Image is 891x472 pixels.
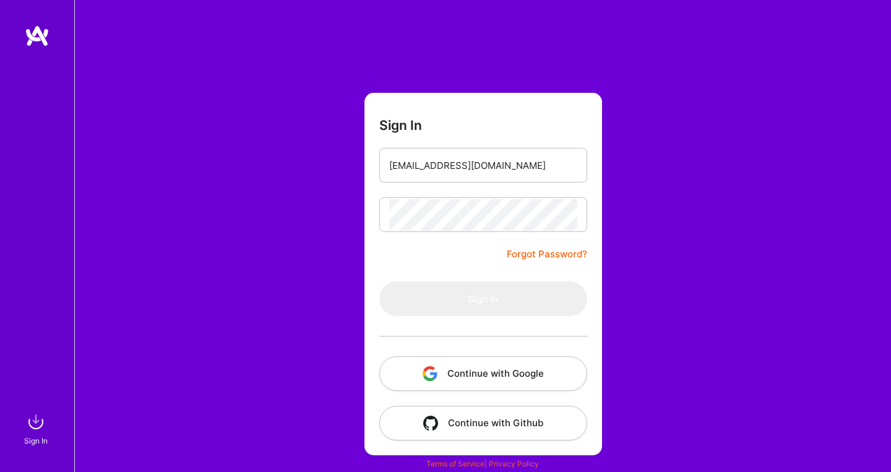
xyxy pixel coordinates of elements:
[24,410,48,434] img: sign in
[423,366,437,381] img: icon
[426,459,484,468] a: Terms of Service
[426,459,539,468] span: |
[25,25,49,47] img: logo
[379,118,422,133] h3: Sign In
[389,150,577,181] input: Email...
[26,410,48,447] a: sign inSign In
[379,406,587,440] button: Continue with Github
[423,416,438,431] img: icon
[379,281,587,316] button: Sign In
[489,459,539,468] a: Privacy Policy
[379,356,587,391] button: Continue with Google
[24,434,48,447] div: Sign In
[74,435,891,466] div: © 2025 ATeams Inc., All rights reserved.
[507,247,587,262] a: Forgot Password?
